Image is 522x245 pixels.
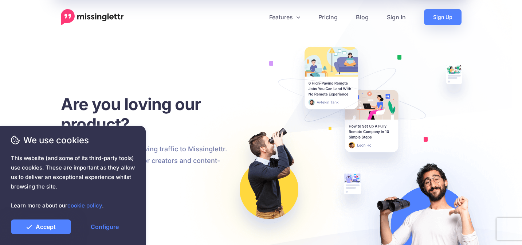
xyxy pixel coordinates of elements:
a: Home [61,9,124,25]
a: cookie policy [67,202,102,209]
a: Features [260,9,309,25]
a: Sign In [378,9,415,25]
span: This website (and some of its third-party tools) use cookies. These are important as they allow u... [11,153,135,210]
p: Boost your earnings by driving traffic to Missinglettr. Promote the leading tool for creators and... [61,143,234,178]
h1: Are you loving our product? [61,94,234,134]
a: Sign Up [424,9,462,25]
a: Configure [75,219,135,234]
a: Blog [347,9,378,25]
span: We use cookies [11,134,135,147]
a: Accept [11,219,71,234]
a: Pricing [309,9,347,25]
